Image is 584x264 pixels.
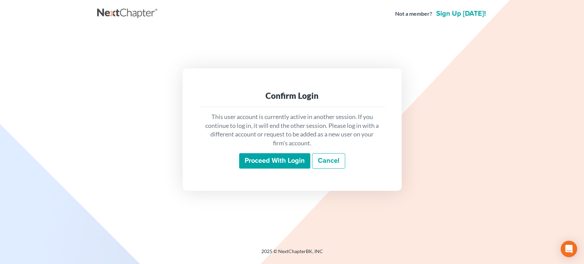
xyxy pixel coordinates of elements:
div: 2025 © NextChapterBK, INC [97,248,487,260]
div: Open Intercom Messenger [561,241,577,257]
p: This user account is currently active in another session. If you continue to log in, it will end ... [205,113,380,148]
a: Sign up [DATE]! [435,10,487,17]
div: Confirm Login [205,90,380,101]
input: Proceed with login [239,153,310,169]
strong: Not a member? [395,10,432,18]
a: Cancel [312,153,345,169]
